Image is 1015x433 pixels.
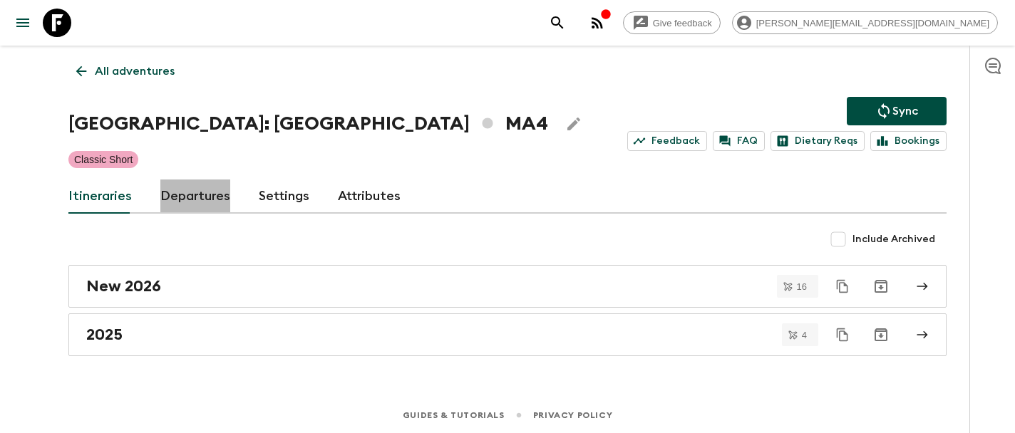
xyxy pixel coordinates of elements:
span: Give feedback [645,18,720,28]
button: menu [9,9,37,37]
button: Sync adventure departures to the booking engine [847,97,947,125]
a: Departures [160,179,230,214]
h2: 2025 [86,325,123,344]
a: FAQ [713,131,765,151]
p: All adventures [95,63,175,80]
div: [PERSON_NAME][EMAIL_ADDRESS][DOMAIN_NAME] [732,11,998,34]
a: 2025 [68,313,947,356]
a: Feedback [627,131,707,151]
button: Edit Adventure Title [560,110,588,138]
button: Archive [867,320,895,349]
p: Classic Short [74,152,133,167]
a: Privacy Policy [533,407,612,423]
a: All adventures [68,57,182,85]
span: [PERSON_NAME][EMAIL_ADDRESS][DOMAIN_NAME] [748,18,997,28]
span: 16 [788,282,815,291]
a: Attributes [338,179,401,214]
button: Duplicate [830,273,855,299]
button: search adventures [543,9,572,37]
span: 4 [793,330,815,340]
a: Give feedback [623,11,721,34]
button: Duplicate [830,322,855,348]
a: New 2026 [68,265,947,308]
a: Bookings [870,131,947,151]
h1: [GEOGRAPHIC_DATA]: [GEOGRAPHIC_DATA] MA4 [68,110,548,138]
p: Sync [892,103,918,120]
a: Guides & Tutorials [403,407,505,423]
a: Settings [259,179,309,214]
h2: New 2026 [86,277,161,296]
button: Archive [867,272,895,301]
span: Include Archived [852,232,935,246]
a: Dietary Reqs [771,131,865,151]
a: Itineraries [68,179,132,214]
